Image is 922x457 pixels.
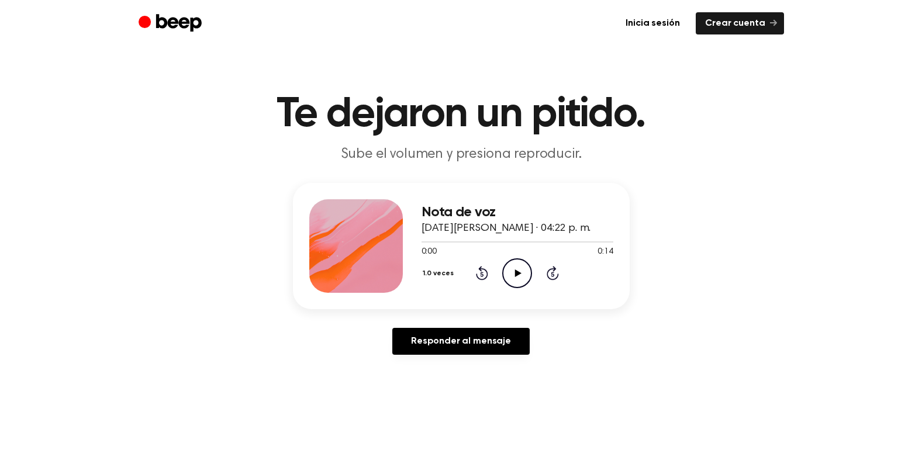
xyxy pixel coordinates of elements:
span: 0:14 [598,246,613,258]
button: 1.0 veces [422,264,458,283]
span: 0:00 [422,246,437,258]
a: Inicia sesión [616,12,689,34]
span: [DATE][PERSON_NAME] · 04:22 p. m. [422,223,591,234]
a: Crear cuenta [696,12,783,34]
p: Sube el volumen y presiona reproducir. [237,145,686,164]
h3: Nota de voz [422,205,613,220]
h1: Te dejaron un pitido. [162,94,761,136]
font: Crear cuenta [705,17,765,30]
a: Pitido [139,12,205,35]
a: Responder al mensaje [392,328,530,355]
